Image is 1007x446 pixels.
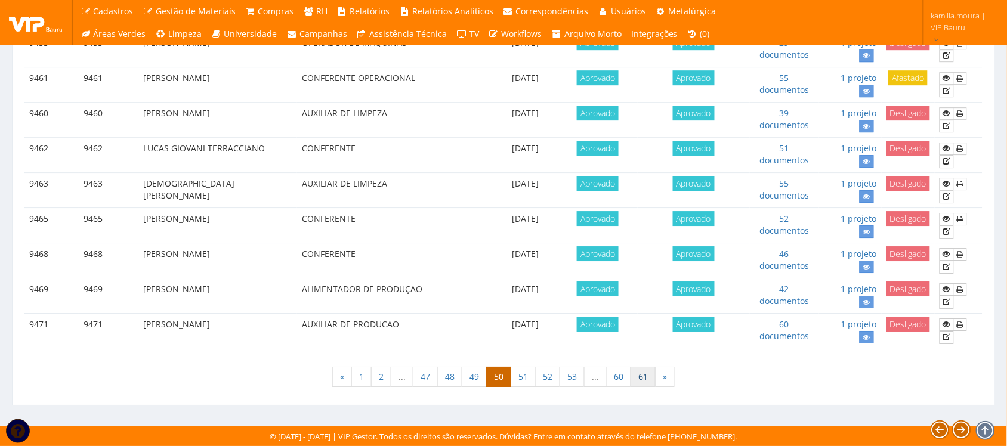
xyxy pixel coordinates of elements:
[760,178,810,201] a: 55 documentos
[9,14,63,32] img: logo
[24,314,79,349] td: 9471
[673,211,715,226] span: Aprovado
[841,178,877,189] a: 1 projeto
[484,23,547,45] a: Workflows
[502,28,542,39] span: Workflows
[156,5,236,17] span: Gestão de Materiais
[297,102,492,137] td: AUXILIAR DE LIMPEZA
[841,213,877,224] a: 1 projeto
[297,137,492,172] td: CONFERENTE
[462,367,487,387] a: 49
[79,243,138,278] td: 9468
[412,5,493,17] span: Relatórios Analíticos
[79,137,138,172] td: 9462
[655,367,675,387] a: Próxima »
[673,281,715,296] span: Aprovado
[611,5,646,17] span: Usuários
[282,23,353,45] a: Campanhas
[760,213,810,236] a: 52 documentos
[841,283,877,295] a: 1 projeto
[492,278,558,314] td: [DATE]
[760,318,810,342] a: 60 documentos
[138,243,297,278] td: [PERSON_NAME]
[886,211,930,226] span: Desligado
[669,5,716,17] span: Metalúrgica
[24,243,79,278] td: 9468
[492,32,558,67] td: [DATE]
[76,23,151,45] a: Áreas Verdes
[760,143,810,166] a: 51 documentos
[486,367,511,387] span: 50
[316,5,328,17] span: RH
[24,67,79,102] td: 9461
[492,314,558,349] td: [DATE]
[673,246,715,261] span: Aprovado
[577,281,619,296] span: Aprovado
[547,23,627,45] a: Arquivo Morto
[760,37,810,60] a: 29 documentos
[297,278,492,314] td: ALIMENTADOR DE PRODUÇAO
[138,137,297,172] td: LUCAS GIOVANI TERRACCIANO
[886,281,930,296] span: Desligado
[79,102,138,137] td: 9460
[760,283,810,306] a: 42 documentos
[673,176,715,191] span: Aprovado
[391,367,413,387] span: ...
[270,431,737,442] div: © [DATE] - [DATE] | VIP Gestor. Todos os direitos são reservados. Dúvidas? Entre em contato atrav...
[138,173,297,208] td: [DEMOGRAPHIC_DATA][PERSON_NAME]
[760,248,810,271] a: 46 documentos
[138,67,297,102] td: [PERSON_NAME]
[151,23,207,45] a: Limpeza
[138,32,297,67] td: [PERSON_NAME]
[168,28,202,39] span: Limpeza
[492,102,558,137] td: [DATE]
[760,72,810,95] a: 55 documentos
[564,28,622,39] span: Arquivo Morto
[24,173,79,208] td: 9463
[673,106,715,120] span: Aprovado
[79,278,138,314] td: 9469
[492,67,558,102] td: [DATE]
[626,23,682,45] a: Integrações
[673,141,715,156] span: Aprovado
[606,367,631,387] a: 60
[224,28,277,39] span: Universidade
[577,246,619,261] span: Aprovado
[673,70,715,85] span: Aprovado
[492,243,558,278] td: [DATE]
[577,317,619,332] span: Aprovado
[94,5,134,17] span: Cadastros
[535,367,560,387] a: 52
[138,278,297,314] td: [PERSON_NAME]
[332,367,352,387] a: « Anterior
[577,106,619,120] span: Aprovado
[352,23,452,45] a: Assistência Técnica
[79,67,138,102] td: 9461
[94,28,146,39] span: Áreas Verdes
[350,5,390,17] span: Relatórios
[577,211,619,226] span: Aprovado
[371,367,391,387] a: 2
[413,367,438,387] a: 47
[24,278,79,314] td: 9469
[79,173,138,208] td: 9463
[79,314,138,349] td: 9471
[886,106,930,120] span: Desligado
[760,107,810,131] a: 39 documentos
[297,243,492,278] td: CONFERENTE
[841,248,877,259] a: 1 projeto
[700,28,710,39] span: (0)
[299,28,347,39] span: Campanhas
[931,10,991,33] span: kamilla.moura | VIP Bauru
[370,28,447,39] span: Assistência Técnica
[631,28,678,39] span: Integrações
[886,317,930,332] span: Desligado
[492,208,558,243] td: [DATE]
[886,176,930,191] span: Desligado
[841,143,877,154] a: 1 projeto
[577,70,619,85] span: Aprovado
[841,107,877,119] a: 1 projeto
[841,37,877,48] a: 1 projeto
[206,23,282,45] a: Universidade
[631,367,656,387] a: 61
